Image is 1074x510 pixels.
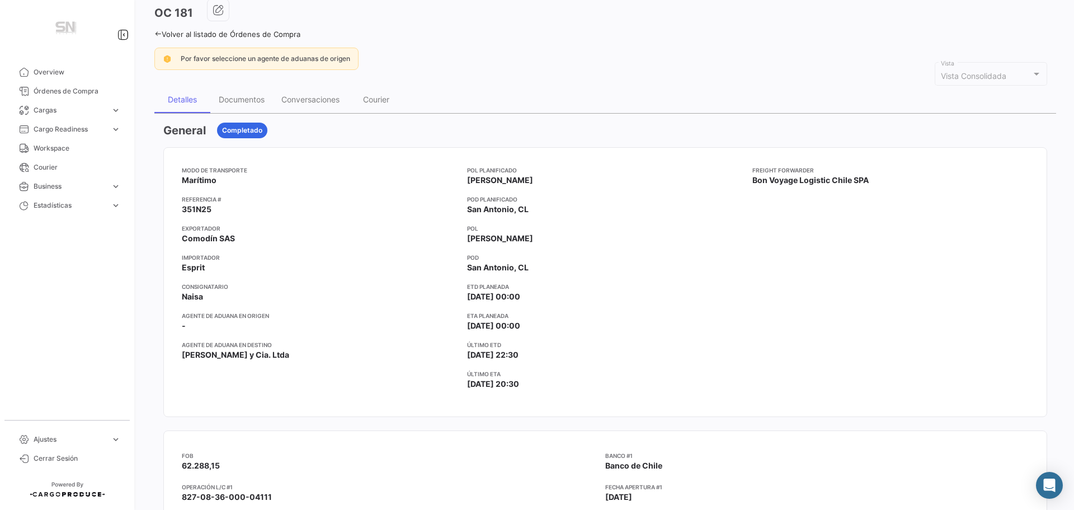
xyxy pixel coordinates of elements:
app-card-info-title: Importador [182,253,458,262]
span: Por favor seleccione un agente de aduanas de origen [181,54,350,63]
app-card-info-title: POD Planificado [467,195,743,204]
app-card-info-title: FOB [182,451,605,460]
app-card-info-title: Último ETD [467,340,743,349]
app-card-info-title: Exportador [182,224,458,233]
span: [DATE] [605,492,632,502]
span: Cerrar Sesión [34,453,121,464]
app-card-info-title: Referencia # [182,195,458,204]
span: Completado [222,125,262,135]
span: Business [34,181,106,191]
span: Workspace [34,143,121,153]
app-card-info-title: Último ETA [467,369,743,378]
app-card-info-title: POD [467,253,743,262]
span: Marítimo [182,175,216,186]
span: 827-08-36-000-04111 [182,492,272,502]
span: [DATE] 22:30 [467,349,519,361]
a: Volver al listado de Órdenes de Compra [154,30,300,39]
a: Órdenes de Compra [9,82,125,101]
app-card-info-title: Freight Forwarder [752,166,1029,175]
span: 351N25 [182,204,211,215]
span: expand_more [111,200,121,210]
mat-select-trigger: Vista Consolidada [941,71,1006,81]
span: Overview [34,67,121,77]
span: Comodín SAS [182,233,235,244]
span: expand_more [111,434,121,445]
div: Abrir Intercom Messenger [1036,472,1063,499]
span: Bon Voyage Logistic Chile SPA [752,175,869,186]
span: Órdenes de Compra [34,86,121,96]
div: Documentos [219,95,265,104]
span: [DATE] 20:30 [467,378,519,390]
span: expand_more [111,105,121,115]
span: Naisa [182,291,203,302]
app-card-info-title: ETD planeada [467,282,743,291]
a: Overview [9,63,125,82]
img: Manufactura+Logo.png [39,13,95,45]
a: Workspace [9,139,125,158]
span: Estadísticas [34,200,106,210]
span: - [182,320,186,331]
app-card-info-title: Banco #1 [605,451,1029,460]
app-card-info-title: Fecha Apertura #1 [605,483,1029,492]
span: expand_more [111,181,121,191]
span: San Antonio, CL [467,204,529,215]
app-card-info-title: POL Planificado [467,166,743,175]
h3: OC 181 [154,5,193,21]
span: [DATE] 00:00 [467,291,520,302]
app-card-info-title: Agente de Aduana en Origen [182,311,458,320]
span: San Antonio, CL [467,262,529,273]
span: Cargo Readiness [34,124,106,134]
app-card-info-title: POL [467,224,743,233]
app-card-info-title: Agente de Aduana en Destino [182,340,458,349]
app-card-info-title: ETA planeada [467,311,743,320]
span: [PERSON_NAME] y Cia. Ltda [182,349,289,361]
div: Conversaciones [281,95,340,104]
span: 62.288,15 [182,461,220,470]
span: [PERSON_NAME] [467,175,533,186]
a: Courier [9,158,125,177]
div: Detalles [168,95,197,104]
span: [PERSON_NAME] [467,233,533,244]
app-card-info-title: Operación L/C #1 [182,483,605,492]
span: expand_more [111,124,121,134]
app-card-info-title: Consignatario [182,282,458,291]
span: Esprit [182,262,205,273]
app-card-info-title: Modo de Transporte [182,166,458,175]
span: Ajustes [34,434,106,445]
h3: General [163,123,206,138]
span: [DATE] 00:00 [467,320,520,331]
span: Banco de Chile [605,461,662,470]
div: Courier [363,95,389,104]
span: Courier [34,162,121,172]
span: Cargas [34,105,106,115]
